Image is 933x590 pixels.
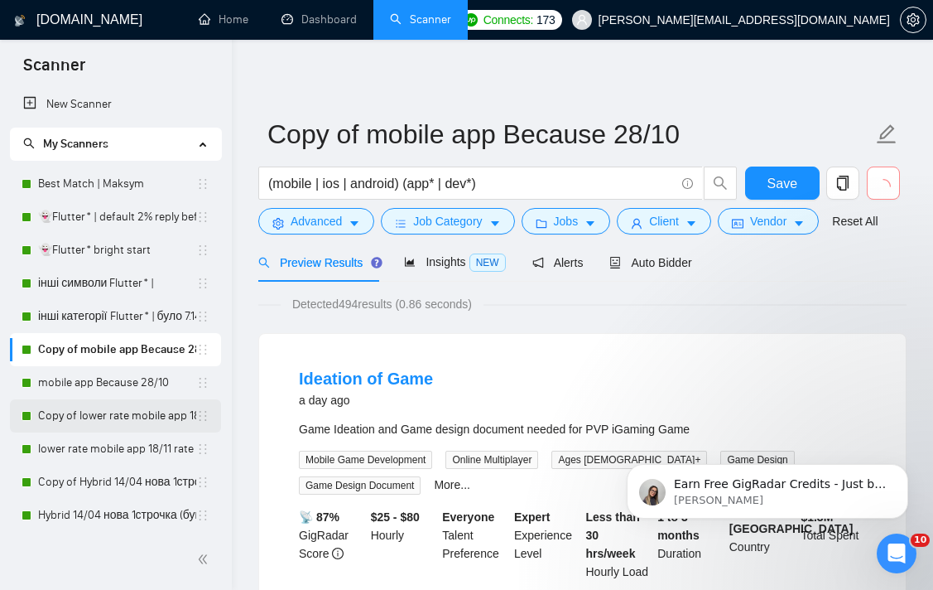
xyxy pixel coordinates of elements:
[267,114,873,155] input: Scanner name...
[536,11,555,29] span: 173
[705,176,736,191] span: search
[299,510,339,524] b: 📡 87%
[281,12,357,27] a: dashboardDashboard
[332,548,344,559] span: info-circle
[196,509,209,522] span: holder
[196,376,209,389] span: holder
[827,176,858,191] span: copy
[704,167,737,200] button: search
[43,137,108,151] span: My Scanners
[38,499,196,532] a: Hybrid 14/04 нова 1строчка (був вью 6,25%)
[413,212,482,230] span: Job Category
[197,551,214,568] span: double-left
[631,217,642,230] span: user
[390,12,451,27] a: searchScanner
[10,88,221,121] li: New Scanner
[901,13,926,27] span: setting
[368,508,440,581] div: Hourly
[532,256,584,269] span: Alerts
[10,234,221,267] li: 👻Flutter* bright start
[38,300,196,333] a: інші категорії Flutter* | було 7.14% 11.11 template
[900,13,926,27] a: setting
[602,429,933,545] iframe: Intercom notifications повідомлення
[268,173,675,194] input: Search Freelance Jobs...
[439,508,511,581] div: Talent Preference
[911,534,930,547] span: 10
[258,256,378,269] span: Preview Results
[10,300,221,333] li: інші категорії Flutter* | було 7.14% 11.11 template
[14,7,26,34] img: logo
[483,11,533,29] span: Connects:
[649,212,679,230] span: Client
[554,212,579,230] span: Jobs
[489,217,501,230] span: caret-down
[876,179,891,194] span: loading
[586,510,640,560] b: Less than 30 hrs/week
[609,257,621,268] span: robot
[272,217,284,230] span: setting
[38,267,196,300] a: інші символи Flutter* |
[196,177,209,191] span: holder
[442,510,494,524] b: Everyone
[196,476,209,489] span: holder
[371,510,420,524] b: $25 - $80
[196,277,209,290] span: holder
[10,167,221,201] li: Best Match | Maksym
[38,234,196,267] a: 👻Flutter* bright start
[258,208,374,235] button: settingAdvancedcaret-down
[299,420,866,438] div: Game Ideation and Game design document needed for PVP iGaming Game
[38,201,196,234] a: 👻Flutter* | default 2% reply before 09/06
[196,343,209,356] span: holder
[23,88,208,121] a: New Scanner
[583,508,655,581] div: Hourly Load
[511,508,583,581] div: Experience Level
[38,433,196,466] a: lower rate mobile app 18/11 rate range 80% (було 11%)
[199,12,248,27] a: homeHome
[296,508,368,581] div: GigRadar Score
[750,212,786,230] span: Vendor
[876,123,897,145] span: edit
[349,217,360,230] span: caret-down
[196,310,209,323] span: holder
[10,201,221,234] li: 👻Flutter* | default 2% reply before 09/06
[464,13,478,27] img: upwork-logo.png
[469,254,506,272] span: NEW
[832,212,878,230] a: Reset All
[10,466,221,499] li: Copy of Hybrid 14/04 нова 1строчка (був вью 6,25%)
[682,178,693,189] span: info-circle
[445,451,538,469] span: Online Multiplayer
[10,399,221,433] li: Copy of lower rate mobile app 18/11 rate range 80% (було 11%)
[10,53,99,88] span: Scanner
[258,257,270,268] span: search
[826,167,859,200] button: copy
[369,255,384,270] div: Tooltip anchor
[291,212,342,230] span: Advanced
[617,208,711,235] button: userClientcaret-down
[38,466,196,499] a: Copy of Hybrid 14/04 нова 1строчка (був вью 6,25%)
[299,451,432,469] span: Mobile Game Development
[38,366,196,399] a: mobile app Because 28/10
[23,138,35,149] span: search
[38,167,196,201] a: Best Match | Maksym
[299,476,421,495] span: Game Design Document
[281,295,483,313] span: Detected 494 results (0.86 seconds)
[38,333,196,366] a: Copy of mobile app Because 28/10
[196,409,209,423] span: holder
[23,137,108,151] span: My Scanners
[196,244,209,257] span: holder
[767,173,797,194] span: Save
[685,217,697,230] span: caret-down
[522,208,611,235] button: folderJobscaret-down
[732,217,743,230] span: idcard
[196,210,209,224] span: holder
[718,208,819,235] button: idcardVendorcaret-down
[10,333,221,366] li: Copy of mobile app Because 28/10
[877,534,916,573] iframe: Intercom live chat
[404,255,505,268] span: Insights
[434,478,470,491] a: More...
[532,257,544,268] span: notification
